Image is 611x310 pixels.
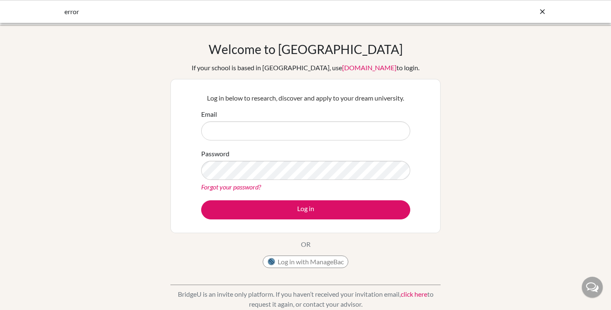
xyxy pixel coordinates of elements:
button: Log in [201,200,410,219]
div: error [64,7,422,17]
p: BridgeU is an invite only platform. If you haven’t received your invitation email, to request it ... [170,289,441,309]
p: Log in below to research, discover and apply to your dream university. [201,93,410,103]
a: Forgot your password? [201,183,261,191]
a: click here [401,290,427,298]
label: Email [201,109,217,119]
div: If your school is based in [GEOGRAPHIC_DATA], use to login. [192,63,419,73]
h1: Welcome to [GEOGRAPHIC_DATA] [209,42,403,57]
label: Password [201,149,229,159]
p: OR [301,239,310,249]
span: Help [19,6,36,13]
button: Log in with ManageBac [263,256,348,268]
a: [DOMAIN_NAME] [342,64,397,71]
